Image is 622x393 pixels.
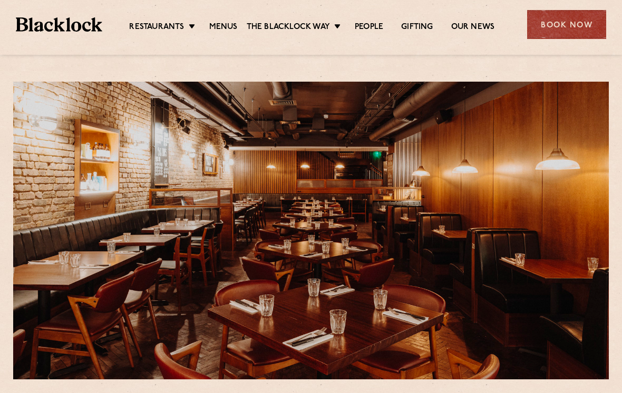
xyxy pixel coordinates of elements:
a: People [355,22,383,33]
a: Gifting [401,22,433,33]
a: The Blacklock Way [247,22,330,33]
div: Book Now [527,10,606,39]
a: Our News [451,22,495,33]
a: Menus [209,22,238,33]
a: Restaurants [129,22,184,33]
img: BL_Textured_Logo-footer-cropped.svg [16,17,102,32]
